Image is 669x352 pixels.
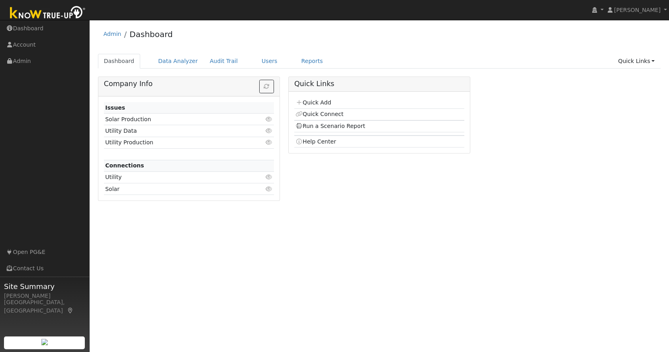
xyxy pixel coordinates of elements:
div: [PERSON_NAME] [4,292,85,300]
a: Admin [104,31,121,37]
a: Run a Scenario Report [295,123,365,129]
h5: Company Info [104,80,274,88]
span: Site Summary [4,281,85,292]
a: Help Center [295,138,336,145]
td: Utility [104,171,246,183]
a: Users [256,54,284,69]
i: Click to view [266,186,273,192]
a: Map [67,307,74,314]
span: [PERSON_NAME] [614,7,661,13]
i: Click to view [266,116,273,122]
td: Solar [104,183,246,195]
i: Click to view [266,128,273,134]
td: Utility Data [104,125,246,137]
a: Quick Connect [295,111,343,117]
img: Know True-Up [6,4,90,22]
i: Click to view [266,140,273,145]
h5: Quick Links [294,80,464,88]
strong: Issues [105,104,125,111]
a: Data Analyzer [152,54,204,69]
td: Utility Production [104,137,246,148]
a: Quick Links [612,54,661,69]
div: [GEOGRAPHIC_DATA], [GEOGRAPHIC_DATA] [4,298,85,315]
a: Dashboard [98,54,141,69]
i: Click to view [266,174,273,180]
a: Quick Add [295,99,331,106]
td: Solar Production [104,114,246,125]
a: Dashboard [129,29,173,39]
img: retrieve [41,339,48,345]
a: Reports [295,54,329,69]
strong: Connections [105,162,144,169]
a: Audit Trail [204,54,244,69]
